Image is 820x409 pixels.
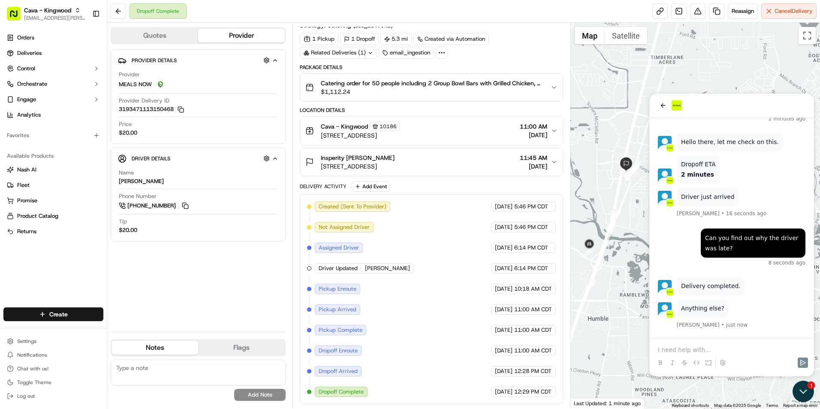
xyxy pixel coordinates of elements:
[3,225,103,238] button: Returns
[3,3,89,24] button: Cava - Kingwood[EMAIL_ADDRESS][PERSON_NAME][DOMAIN_NAME]
[119,97,169,105] span: Provider Delivery ID
[300,117,563,145] button: Cava - Kingwood10186[STREET_ADDRESS]11:00 AM[DATE]
[520,162,547,171] span: [DATE]
[118,151,278,165] button: Driver Details
[300,74,563,101] button: Catering order for 50 people including 2 Group Bowl Bars with Grilled Chicken, 2 Group Bowl Bars ...
[605,27,647,44] button: Show satellite imagery
[495,203,512,211] span: [DATE]
[495,367,512,375] span: [DATE]
[7,212,100,220] a: Product Catalog
[766,403,778,408] a: Terms (opens in new tab)
[17,166,36,174] span: Nash AI
[585,279,597,290] div: 10
[319,347,358,355] span: Dropoff Enroute
[319,326,362,334] span: Pickup Complete
[380,123,397,130] span: 10186
[119,120,132,128] span: Price
[17,80,47,88] span: Orchestrate
[732,7,754,15] span: Reassign
[3,194,103,208] button: Promise
[17,365,48,372] span: Chat with us!
[319,306,356,313] span: Pickup Arrived
[514,347,552,355] span: 11:00 AM CDT
[319,265,358,272] span: Driver Updated
[714,403,761,408] span: Map data ©2025 Google
[495,223,512,231] span: [DATE]
[300,107,563,114] div: Location Details
[17,352,47,358] span: Notifications
[119,218,127,226] span: Tip
[155,79,166,90] img: melas_now_logo.png
[119,177,164,185] div: [PERSON_NAME]
[514,223,548,231] span: 5:46 PM CDT
[7,181,100,189] a: Fleet
[132,155,170,162] span: Driver Details
[3,307,103,321] button: Create
[3,163,103,177] button: Nash AI
[3,209,103,223] button: Product Catalog
[3,149,103,163] div: Available Products
[321,79,544,87] span: Catering order for 50 people including 2 Group Bowl Bars with Grilled Chicken, 2 Group Bowl Bars ...
[3,390,103,402] button: Log out
[24,6,71,15] button: Cava - Kingwood
[649,93,814,376] iframe: Customer support window
[112,341,198,355] button: Notes
[17,111,41,119] span: Analytics
[17,228,36,235] span: Returns
[319,285,356,293] span: Pickup Enroute
[321,153,395,162] span: Insperity [PERSON_NAME]
[17,181,30,189] span: Fleet
[340,33,379,45] div: 1 Dropoff
[24,15,85,21] button: [EMAIL_ADDRESS][PERSON_NAME][DOMAIN_NAME]
[319,388,364,396] span: Dropoff Complete
[300,33,338,45] div: 1 Pickup
[413,33,489,45] a: Created via Automation
[514,265,548,272] span: 6:14 PM CDT
[7,228,100,235] a: Returns
[783,403,817,408] a: Report a map error
[321,131,400,140] span: [STREET_ADDRESS]
[672,403,709,409] button: Keyboard shortcuts
[17,96,36,103] span: Engage
[514,306,552,313] span: 11:00 AM CDT
[495,326,512,334] span: [DATE]
[127,202,176,210] span: [PHONE_NUMBER]
[514,203,548,211] span: 5:46 PM CDT
[321,87,544,96] span: $1,112.24
[495,244,512,252] span: [DATE]
[627,165,638,177] div: 39
[3,335,103,347] button: Settings
[514,285,552,293] span: 10:18 AM CDT
[119,105,184,113] button: 3193471113150468
[119,192,157,200] span: Phone Number
[7,166,100,174] a: Nash AI
[624,167,635,178] div: 35
[380,33,412,45] div: 5.3 mi
[573,397,601,409] a: Open this area in Google Maps (opens a new window)
[3,376,103,388] button: Toggle Theme
[3,363,103,375] button: Chat with us!
[3,77,103,91] button: Orchestrate
[119,169,134,177] span: Name
[300,47,377,59] div: Related Deliveries (1)
[799,27,816,44] button: Toggle fullscreen view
